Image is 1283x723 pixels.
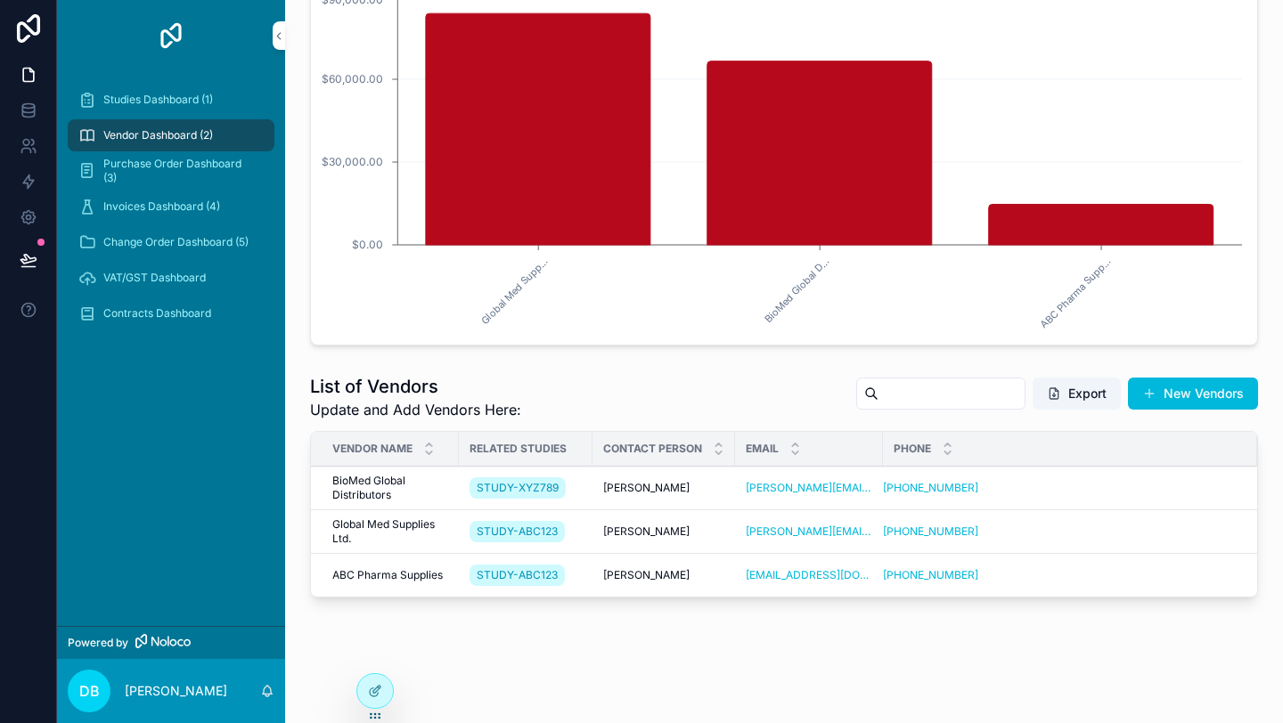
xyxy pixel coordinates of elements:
span: ABC Pharma Supplies [332,568,443,582]
span: Update and Add Vendors Here: [310,399,521,420]
span: Purchase Order Dashboard (3) [103,157,257,185]
a: Powered by [57,626,285,659]
a: Purchase Order Dashboard (3) [68,155,274,187]
a: STUDY-ABC123 [470,517,582,546]
a: Contracts Dashboard [68,297,274,329]
button: Export [1033,378,1121,410]
text: BioMed Global D... [762,256,831,325]
a: STUDY-ABC123 [470,565,565,586]
a: BioMed Global Distributors [332,474,448,502]
a: STUDY-XYZ789 [470,474,582,502]
a: STUDY-ABC123 [470,561,582,589]
a: [PHONE_NUMBER] [883,524,978,539]
span: Change Order Dashboard (5) [103,235,249,249]
span: STUDY-ABC123 [477,568,558,582]
a: [EMAIL_ADDRESS][DOMAIN_NAME] [746,568,872,582]
a: [PERSON_NAME][EMAIL_ADDRESS][DOMAIN_NAME] [746,524,872,539]
a: [PERSON_NAME][EMAIL_ADDRESS][DOMAIN_NAME] [746,481,872,495]
a: STUDY-XYZ789 [470,477,566,499]
span: Email [746,442,779,456]
a: Change Order Dashboard (5) [68,226,274,258]
a: Invoices Dashboard (4) [68,191,274,223]
tspan: $30,000.00 [322,155,383,168]
a: [PHONE_NUMBER] [883,481,978,495]
span: DB [79,680,100,702]
div: scrollable content [57,71,285,353]
span: VAT/GST Dashboard [103,271,206,285]
a: [PERSON_NAME] [603,568,724,582]
span: Contact Person [603,442,702,456]
a: Vendor Dashboard (2) [68,119,274,151]
span: STUDY-XYZ789 [477,481,559,495]
span: Invoices Dashboard (4) [103,199,220,214]
a: Global Med Supplies Ltd. [332,517,448,546]
span: [PERSON_NAME] [603,481,690,495]
a: STUDY-ABC123 [470,521,565,542]
h1: List of Vendors [310,374,521,399]
span: STUDY-ABC123 [477,524,558,539]
a: Studies Dashboard (1) [68,84,274,116]
a: [PERSON_NAME] [603,481,724,495]
span: Powered by [68,636,128,650]
a: [PHONE_NUMBER] [883,568,1236,582]
img: App logo [157,21,185,50]
tspan: $60,000.00 [322,72,383,85]
span: Contracts Dashboard [103,306,211,321]
span: Vendor Name [332,442,413,456]
span: Related Studies [470,442,567,456]
text: ABC Pharma Supp... [1038,256,1114,331]
span: Vendor Dashboard (2) [103,128,213,142]
button: New Vendors [1128,378,1258,410]
a: ABC Pharma Supplies [332,568,448,582]
a: [PERSON_NAME] [603,524,724,539]
tspan: $0.00 [352,238,383,251]
span: [PERSON_NAME] [603,524,690,539]
a: VAT/GST Dashboard [68,262,274,294]
a: [PHONE_NUMBER] [883,524,1236,539]
p: [PERSON_NAME] [125,682,227,700]
span: Studies Dashboard (1) [103,93,213,107]
text: Global Med Supp... [478,256,551,328]
a: [PHONE_NUMBER] [883,481,1236,495]
span: [PERSON_NAME] [603,568,690,582]
span: Phone [894,442,931,456]
a: [PHONE_NUMBER] [883,568,978,582]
